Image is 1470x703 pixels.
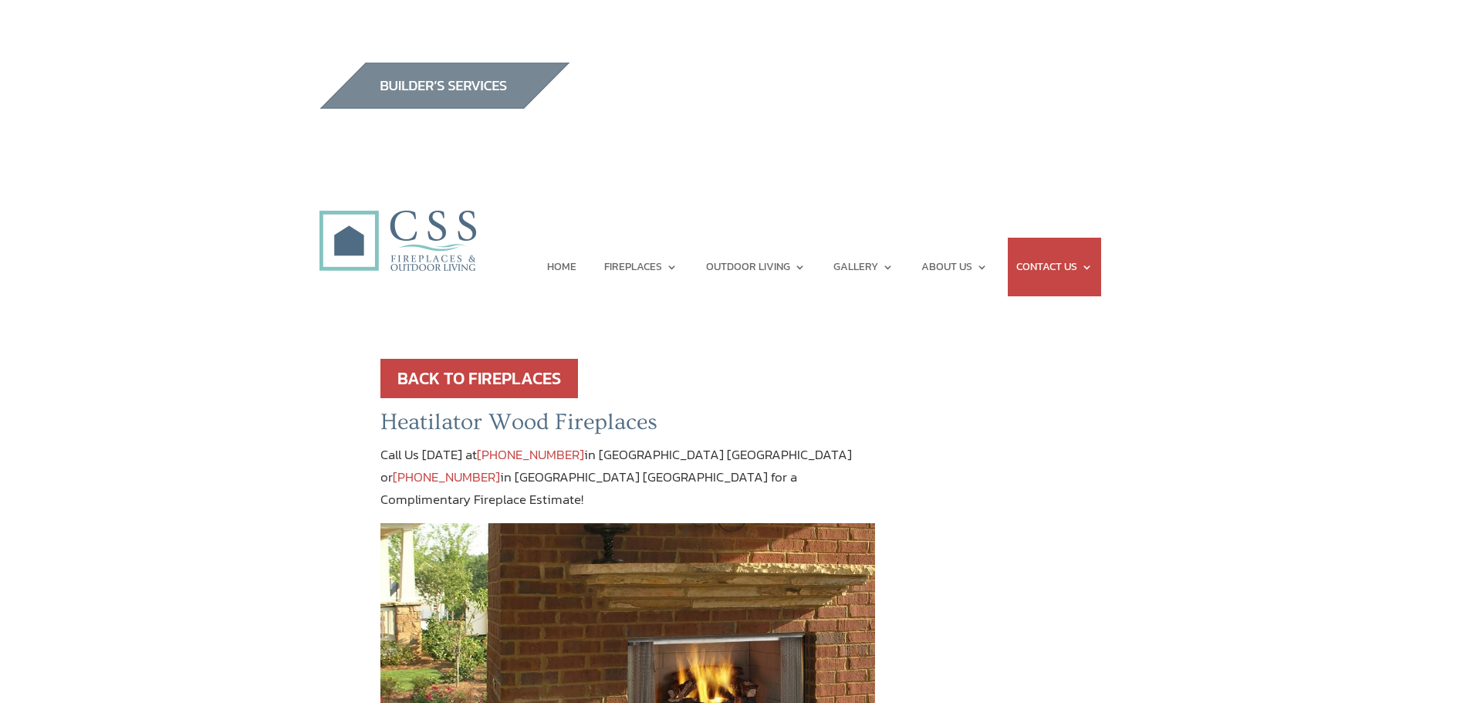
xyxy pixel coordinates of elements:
h2: Heatilator Wood Fireplaces [380,408,876,444]
a: builder services construction supply [319,94,570,114]
a: [PHONE_NUMBER] [477,444,584,465]
p: Call Us [DATE] at in [GEOGRAPHIC_DATA] [GEOGRAPHIC_DATA] or in [GEOGRAPHIC_DATA] [GEOGRAPHIC_DATA... [380,444,876,524]
a: HOME [547,238,576,296]
a: ABOUT US [921,238,988,296]
a: CONTACT US [1016,238,1093,296]
a: GALLERY [833,238,894,296]
img: builders_btn [319,63,570,109]
a: FIREPLACES [604,238,678,296]
a: BACK TO FIREPLACES [380,359,578,398]
a: OUTDOOR LIVING [706,238,806,296]
a: [PHONE_NUMBER] [393,467,500,487]
img: CSS Fireplaces & Outdoor Living (Formerly Construction Solutions & Supply)- Jacksonville Ormond B... [319,167,476,279]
